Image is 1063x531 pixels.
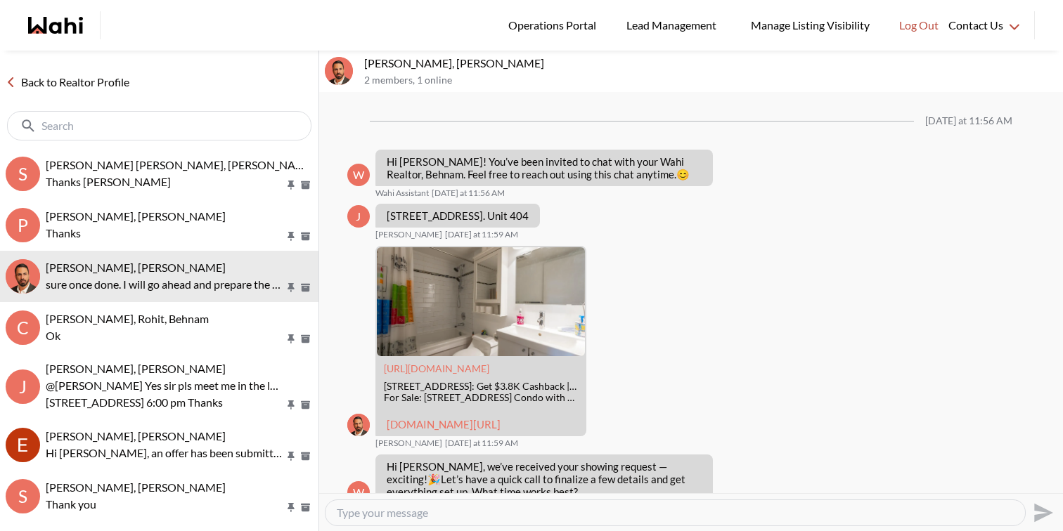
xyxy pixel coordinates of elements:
div: Josh Hortaleza, Behnam [6,259,40,294]
span: Lead Management [626,16,721,34]
p: sure once done. I will go ahead and prepare the offer as discussed and submit it once you confirm... [46,276,285,293]
div: S [6,479,40,513]
p: Hi [PERSON_NAME], we’ve received your showing request —exciting! Let’s have a quick call to final... [387,460,702,498]
span: [PERSON_NAME], [PERSON_NAME] [46,429,226,442]
p: [STREET_ADDRESS]. Unit 404 [387,209,529,222]
span: [PERSON_NAME], Rohit, Behnam [46,312,209,325]
span: [PERSON_NAME], [PERSON_NAME] [46,480,226,494]
button: Archive [298,333,313,345]
img: B [347,414,370,436]
a: [DOMAIN_NAME][URL] [387,418,501,431]
button: Archive [298,230,313,242]
div: J [6,369,40,404]
time: 2025-08-18T15:56:24.588Z [432,188,505,199]
span: Log Out [899,16,939,34]
div: W [347,481,370,504]
a: Wahi homepage [28,17,83,34]
span: [PERSON_NAME] [375,438,442,449]
span: [PERSON_NAME], [PERSON_NAME] [46,261,226,274]
button: Pin [285,179,297,191]
p: @[PERSON_NAME] Yes sir pls meet me in the lobby [46,377,285,394]
div: s [6,157,40,191]
img: J [6,259,40,294]
span: [PERSON_NAME] [PERSON_NAME], [PERSON_NAME] [46,158,316,171]
div: For Sale: [STREET_ADDRESS] Condo with $3.8K Cashback through Wahi Cashback. View 21 photos, locat... [384,392,578,404]
p: [STREET_ADDRESS] 6:00 pm Thanks [46,394,285,411]
div: W [347,164,370,186]
p: Ok [46,327,285,344]
p: Thanks [PERSON_NAME] [46,173,285,190]
button: Archive [298,450,313,462]
img: 117 Gerrard St #404, Toronto, ON: Get $3.8K Cashback | Wahi [377,247,585,356]
span: [PERSON_NAME] [375,229,442,240]
span: Wahi Assistant [375,188,429,199]
span: Manage Listing Visibility [747,16,874,34]
div: P [6,208,40,242]
div: C [6,310,40,345]
button: Pin [285,501,297,513]
button: Archive [298,399,313,411]
div: [DATE] at 11:56 AM [925,115,1012,127]
button: Archive [298,501,313,513]
button: Pin [285,450,297,462]
button: Pin [285,333,297,345]
button: Pin [285,399,297,411]
time: 2025-08-18T15:59:33.480Z [445,229,518,240]
div: J [347,205,370,228]
div: Erik Alarcon, Behnam [6,428,40,462]
div: [STREET_ADDRESS]: Get $3.8K Cashback | Wahi [384,381,578,393]
textarea: Type your message [337,506,1014,520]
p: Thank you [46,496,285,513]
p: Thanks [46,225,285,242]
p: Hi [PERSON_NAME], an offer has been submitted for [STREET_ADDRESS]. If you’re still interested in... [46,445,285,461]
button: Pin [285,282,297,294]
img: J [325,57,353,85]
button: Archive [298,282,313,294]
span: [PERSON_NAME], [PERSON_NAME] [46,209,226,223]
a: Attachment [384,362,489,374]
p: 2 members , 1 online [364,74,1057,86]
button: Archive [298,179,313,191]
span: Operations Portal [508,16,601,34]
input: Search [41,119,280,133]
button: Pin [285,230,297,242]
img: E [6,428,40,462]
button: Send [1026,497,1057,528]
p: Hi [PERSON_NAME]! You’ve been invited to chat with your Wahi Realtor, Behnam. Feel free to reach ... [387,155,702,181]
div: Josh Hortaleza, Behnam [325,57,353,85]
span: 🎉 [427,473,441,485]
span: [PERSON_NAME], [PERSON_NAME] [46,362,226,375]
span: 😊 [676,168,690,181]
p: [PERSON_NAME], [PERSON_NAME] [364,56,1057,70]
div: Behnam Fazili [347,414,370,436]
time: 2025-08-18T15:59:59.292Z [445,438,518,449]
